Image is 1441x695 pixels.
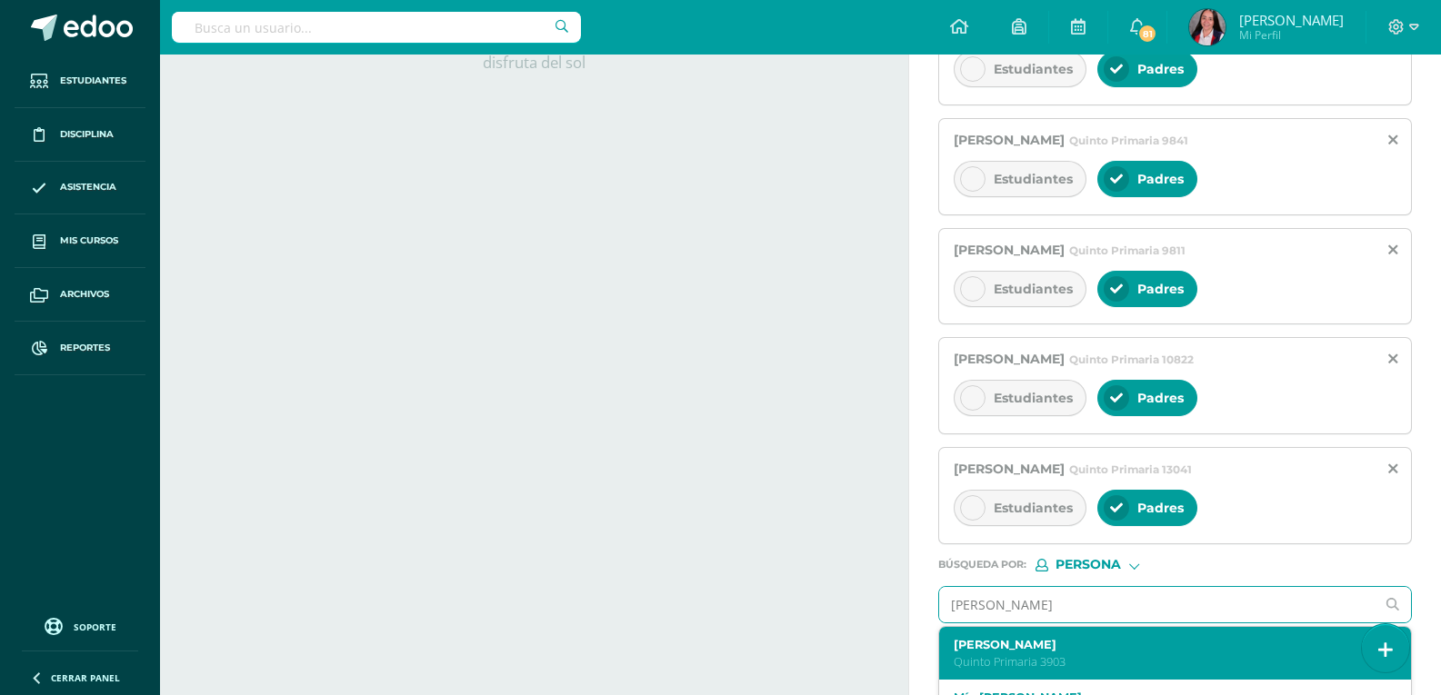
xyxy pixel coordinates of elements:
[1137,24,1157,44] span: 81
[954,638,1377,651] label: [PERSON_NAME]
[353,33,716,73] p: Échale un vistazo a los demás períodos o sal y disfruta del sol
[994,500,1073,516] span: Estudiantes
[938,560,1026,570] span: Búsqueda por :
[22,613,138,638] a: Soporte
[172,12,581,43] input: Busca un usuario...
[1036,559,1172,571] div: [object Object]
[1137,390,1184,406] span: Padres
[1069,352,1194,366] span: Quinto Primaria 10822
[994,281,1073,297] span: Estudiantes
[954,654,1377,670] p: Quinto Primaria 3903
[994,61,1073,77] span: Estudiantes
[939,587,1375,622] input: Ej. Mario Galindo
[60,287,109,302] span: Archivos
[60,127,114,142] span: Disciplina
[954,242,1065,258] span: [PERSON_NAME]
[74,621,116,633] span: Soporte
[51,671,120,684] span: Cerrar panel
[1239,11,1344,29] span: [PERSON_NAME]
[954,132,1065,148] span: [PERSON_NAME]
[15,322,145,375] a: Reportes
[15,162,145,215] a: Asistencia
[1069,243,1186,257] span: Quinto Primaria 9811
[1239,27,1344,43] span: Mi Perfil
[954,351,1065,367] span: [PERSON_NAME]
[60,74,126,88] span: Estudiantes
[1056,560,1121,570] span: Persona
[15,55,145,108] a: Estudiantes
[60,341,110,355] span: Reportes
[994,390,1073,406] span: Estudiantes
[15,108,145,162] a: Disciplina
[1137,171,1184,187] span: Padres
[1137,281,1184,297] span: Padres
[1137,61,1184,77] span: Padres
[60,233,118,248] span: Mis cursos
[60,180,116,194] span: Asistencia
[1189,9,1226,45] img: 7adafb9e82a6a124d5dfdafab4d81904.png
[954,461,1065,477] span: [PERSON_NAME]
[1069,462,1192,476] span: Quinto Primaria 13041
[1069,134,1188,147] span: Quinto Primaria 9841
[15,214,145,268] a: Mis cursos
[15,268,145,322] a: Archivos
[1137,500,1184,516] span: Padres
[994,171,1073,187] span: Estudiantes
